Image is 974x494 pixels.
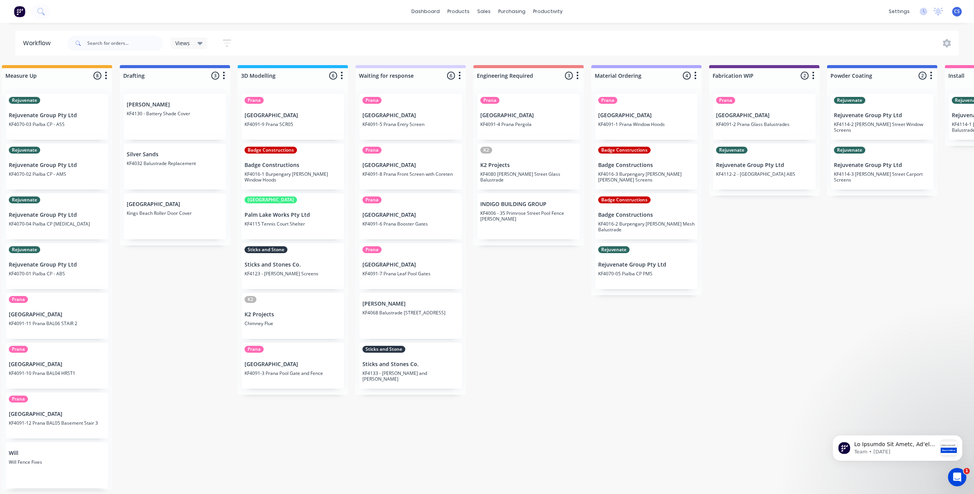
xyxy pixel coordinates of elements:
p: [GEOGRAPHIC_DATA] [362,262,459,268]
div: Rejuvenate [9,97,40,104]
p: Badge Constructions [598,162,695,168]
p: [GEOGRAPHIC_DATA] [598,112,695,119]
div: Prana[GEOGRAPHIC_DATA]KF4091-10 Prana BAL04 HRST1 [6,343,108,389]
p: Rejuvenate Group Pty Ltd [9,212,105,218]
div: [PERSON_NAME]KF4130 - Battery Shade Cover [124,94,226,140]
p: Message from Team, sent 3w ago [33,29,116,36]
div: Badge ConstructionsBadge ConstructionsKF4016-1 Burpengary [PERSON_NAME] Window Hoods [241,144,344,190]
div: Badge Constructions [598,147,651,154]
div: Prana[GEOGRAPHIC_DATA]KF4091-2 Prana Glass Balustrades [713,94,816,140]
div: products [444,6,473,17]
p: Rejuvenate Group Pty Ltd [9,112,105,119]
p: KF4112-2 - [GEOGRAPHIC_DATA] ABS [716,171,812,177]
div: Prana [362,147,382,154]
div: [GEOGRAPHIC_DATA]Palm Lake Works Pty LtdKF4115 Tennis Court Shelter [241,193,344,239]
div: Badge Constructions [598,196,651,203]
p: KF4091-11 Prana BAL06 STAIR 2 [9,321,105,326]
div: Rejuvenate [834,97,865,104]
div: Prana[GEOGRAPHIC_DATA]KF4091-3 Prana Pool Gate and Fence [241,343,344,389]
div: [GEOGRAPHIC_DATA]Kings Beach Roller Door Cover [124,193,226,239]
p: KF4130 - Battery Shade Cover [127,111,223,116]
div: Prana[GEOGRAPHIC_DATA]KF4091-6 Prana Booster Gates [359,193,462,239]
div: [PERSON_NAME]KF4068 Balustrade [STREET_ADDRESS] [359,293,462,339]
p: KF4070-05 Pialba CP PMS [598,271,695,276]
p: Rejuvenate Group Pty Ltd [716,162,812,168]
p: Sticks and Stones Co. [245,262,341,268]
p: Badge Constructions [245,162,341,168]
p: KF4091-7 Prana Leaf Pool Gates [362,271,459,276]
p: Rejuvenate Group Pty Ltd [9,262,105,268]
div: INDIGO BUILDING GROUPKF4006 - 35 Primrose Street Pool Fence [PERSON_NAME] [477,193,580,239]
p: KF4070-04 Pialba CP [MEDICAL_DATA] [9,221,105,227]
div: RejuvenateRejuvenate Group Pty LtdKF4070-02 Pialba CP - AMS [6,144,108,190]
div: Sticks and StoneSticks and Stones Co.KF4133 - [PERSON_NAME] and [PERSON_NAME] [359,343,462,389]
div: Prana[GEOGRAPHIC_DATA]KF4091-12 Prana BAL05 Basement Stair 3 [6,393,108,438]
p: [GEOGRAPHIC_DATA] [9,411,105,417]
div: RejuvenateRejuvenate Group Pty LtdKF4070-05 Pialba CP PMS [595,243,698,289]
div: Rejuvenate [9,246,40,253]
p: KF4032 Balustrade Replacement [127,160,223,166]
div: [GEOGRAPHIC_DATA] [245,196,297,203]
p: [GEOGRAPHIC_DATA] [9,311,105,318]
div: Prana [598,97,617,104]
span: 1 [964,468,970,474]
div: RejuvenateRejuvenate Group Pty LtdKF4112-2 - [GEOGRAPHIC_DATA] ABS [713,144,816,190]
p: KF4070-02 Pialba CP - AMS [9,171,105,177]
p: KF4091-2 Prana Glass Balustrades [716,121,812,127]
p: [GEOGRAPHIC_DATA] [362,212,459,218]
p: Chimney Flue [245,321,341,326]
div: Sticks and Stone [245,246,287,253]
div: Prana [362,196,382,203]
p: KF4115 Tennis Court Shelter [245,221,341,227]
p: KF4080 [PERSON_NAME] Street Glass Balustrade [480,171,577,183]
p: KF4006 - 35 Primrose Street Pool Fence [PERSON_NAME] [480,210,577,222]
p: INDIGO BUILDING GROUP [480,201,577,208]
p: [GEOGRAPHIC_DATA] [716,112,812,119]
p: [PERSON_NAME] [127,101,223,108]
div: Badge ConstructionsBadge ConstructionsKF4016-2 Burpengary [PERSON_NAME] Mesh Balustrade [595,193,698,239]
p: KF4016-2 Burpengary [PERSON_NAME] Mesh Balustrade [598,221,695,232]
p: [GEOGRAPHIC_DATA] [9,361,105,368]
p: [GEOGRAPHIC_DATA] [127,201,223,208]
div: Rejuvenate [598,246,630,253]
img: Factory [14,6,25,17]
p: KF4091-4 Prana Pergola [480,121,577,127]
div: K2 [480,147,492,154]
p: Rejuvenate Group Pty Ltd [598,262,695,268]
p: KF4091-6 Prana Booster Gates [362,221,459,227]
span: Lo Ipsumdo Sit Ametc, Ad’el seddoe tem inci utlabore etdolor magnaaliq en admi veni quisnost exe ... [33,21,115,461]
div: Prana [245,97,264,104]
div: Badge ConstructionsBadge ConstructionsKF4016-3 Burpengary [PERSON_NAME] [PERSON_NAME] Screens [595,144,698,190]
p: Sticks and Stones Co. [362,361,459,368]
p: KF4091-3 Prana Pool Gate and Fence [245,370,341,376]
div: Sticks and StoneSticks and Stones Co.KF4123 - [PERSON_NAME] Screens [241,243,344,289]
p: KF4091-12 Prana BAL05 Basement Stair 3 [9,420,105,426]
div: WillWill Fence Fixes [6,442,108,488]
p: KF4070-01 Pialba CP - ABS [9,271,105,276]
iframe: Intercom notifications message [821,420,974,473]
div: Prana [480,97,499,104]
div: Prana[GEOGRAPHIC_DATA]KF4091-8 Prana Front Screen with Coreten [359,144,462,190]
div: Prana [245,346,264,353]
div: Badge Constructions [245,147,297,154]
div: RejuvenateRejuvenate Group Pty LtdKF4114-2 [PERSON_NAME] Street Window Screens [831,94,933,140]
p: Silver Sands [127,151,223,158]
p: Kings Beach Roller Door Cover [127,210,223,216]
p: KF4016-3 Burpengary [PERSON_NAME] [PERSON_NAME] Screens [598,171,695,183]
p: KF4114-2 [PERSON_NAME] Street Window Screens [834,121,930,133]
p: KF4091-8 Prana Front Screen with Coreten [362,171,459,177]
p: KF4016-1 Burpengary [PERSON_NAME] Window Hoods [245,171,341,183]
div: Prana [9,396,28,402]
div: Silver SandsKF4032 Balustrade Replacement [124,144,226,190]
div: Prana [362,97,382,104]
a: dashboard [408,6,444,17]
div: Prana[GEOGRAPHIC_DATA]KF4091-5 Prana Entry Screen [359,94,462,140]
div: sales [473,6,494,17]
p: Rejuvenate Group Pty Ltd [834,162,930,168]
div: Rejuvenate [834,147,865,154]
div: purchasing [494,6,529,17]
p: Badge Constructions [598,212,695,218]
div: Prana[GEOGRAPHIC_DATA]KF4091-1 Prana Window Hoods [595,94,698,140]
